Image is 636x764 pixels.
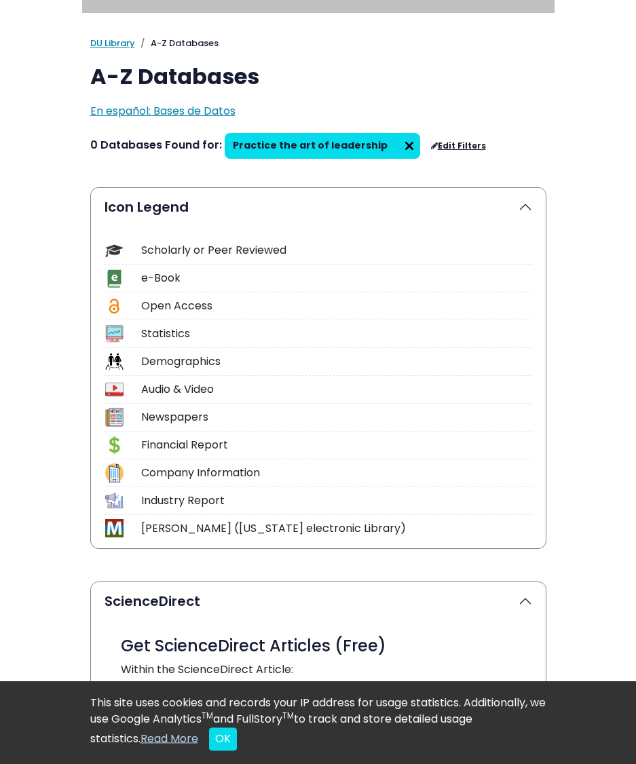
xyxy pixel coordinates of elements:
[105,436,124,454] img: Icon Financial Report
[105,352,124,370] img: Icon Demographics
[105,519,124,537] img: Icon MeL (Michigan electronic Library)
[141,437,532,453] div: Financial Report
[141,465,532,481] div: Company Information
[141,520,532,537] div: [PERSON_NAME] ([US_STATE] electronic Library)
[121,636,516,656] h3: Get ScienceDirect Articles (Free)
[141,354,532,370] div: Demographics
[431,141,486,151] a: Edit Filters
[141,493,532,509] div: Industry Report
[141,730,198,746] a: Read More
[141,409,532,425] div: Newspapers
[135,37,219,50] li: A-Z Databases
[105,408,124,426] img: Icon Newspapers
[90,695,546,750] div: This site uses cookies and records your IP address for usage statistics. Additionally, we use Goo...
[141,270,532,286] div: e-Book
[141,242,532,259] div: Scholarly or Peer Reviewed
[105,269,124,288] img: Icon e-Book
[106,297,123,316] img: Icon Open Access
[105,491,124,510] img: Icon Industry Report
[141,381,532,398] div: Audio & Video
[398,135,420,157] img: arr097.svg
[90,64,546,90] h1: A-Z Databases
[105,463,124,482] img: Icon Company Information
[202,710,213,721] sup: TM
[91,582,546,620] button: ScienceDirect
[209,727,237,750] button: Close
[105,380,124,398] img: Icon Audio & Video
[141,326,532,342] div: Statistics
[141,298,532,314] div: Open Access
[90,37,135,50] a: DU Library
[90,103,236,119] a: En español: Bases de Datos
[90,37,546,50] nav: breadcrumb
[90,137,222,153] span: 0 Databases Found for:
[121,662,516,678] p: Within the ScienceDirect Article:
[105,242,124,260] img: Icon Scholarly or Peer Reviewed
[105,324,124,343] img: Icon Statistics
[233,138,388,152] span: Practice the art of leadership
[91,188,546,226] button: Icon Legend
[282,710,294,721] sup: TM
